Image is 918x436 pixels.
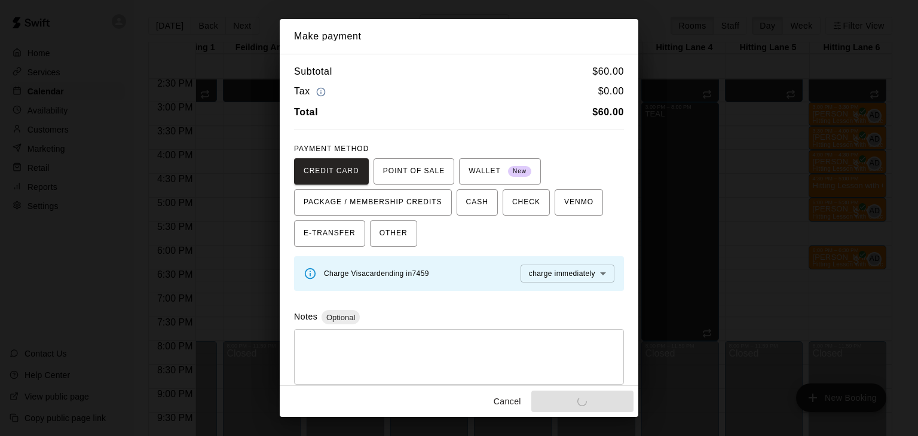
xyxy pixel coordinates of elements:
button: VENMO [555,189,603,216]
h6: $ 60.00 [592,64,624,79]
span: Optional [322,313,360,322]
h6: Subtotal [294,64,332,79]
span: CREDIT CARD [304,162,359,181]
button: CREDIT CARD [294,158,369,185]
b: $ 60.00 [592,107,624,117]
span: POINT OF SALE [383,162,445,181]
span: E-TRANSFER [304,224,356,243]
label: Notes [294,312,317,321]
h2: Make payment [280,19,638,54]
span: Charge Visa card ending in 7459 [324,269,429,278]
button: CHECK [503,189,550,216]
span: PACKAGE / MEMBERSHIP CREDITS [304,193,442,212]
span: CHECK [512,193,540,212]
span: charge immediately [529,269,595,278]
button: PACKAGE / MEMBERSHIP CREDITS [294,189,452,216]
h6: $ 0.00 [598,84,624,100]
span: New [508,164,531,180]
span: CASH [466,193,488,212]
h6: Tax [294,84,329,100]
span: OTHER [380,224,408,243]
b: Total [294,107,318,117]
button: POINT OF SALE [374,158,454,185]
button: CASH [457,189,498,216]
button: WALLET New [459,158,541,185]
span: WALLET [469,162,531,181]
span: PAYMENT METHOD [294,145,369,153]
button: E-TRANSFER [294,220,365,247]
button: Cancel [488,391,527,413]
button: OTHER [370,220,417,247]
span: VENMO [564,193,593,212]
